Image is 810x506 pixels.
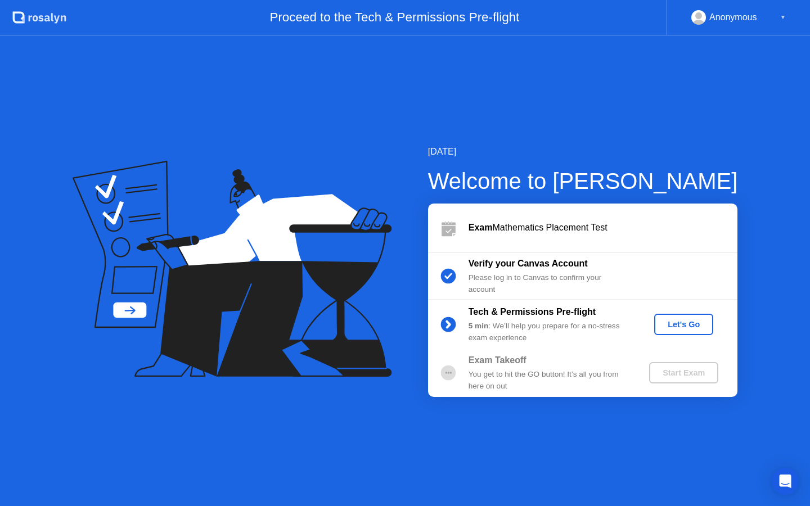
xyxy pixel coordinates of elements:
div: ▼ [780,10,786,25]
div: Let's Go [659,320,709,329]
div: Anonymous [709,10,757,25]
b: 5 min [469,322,489,330]
b: Verify your Canvas Account [469,259,588,268]
b: Tech & Permissions Pre-flight [469,307,596,317]
div: Open Intercom Messenger [772,468,799,495]
b: Exam Takeoff [469,355,526,365]
div: Mathematics Placement Test [469,221,737,234]
div: Start Exam [654,368,714,377]
div: You get to hit the GO button! It’s all you from here on out [469,369,631,392]
div: Welcome to [PERSON_NAME] [428,164,738,198]
button: Let's Go [654,314,713,335]
div: [DATE] [428,145,738,159]
b: Exam [469,223,493,232]
div: Please log in to Canvas to confirm your account [469,272,631,295]
div: : We’ll help you prepare for a no-stress exam experience [469,320,631,344]
button: Start Exam [649,362,718,383]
